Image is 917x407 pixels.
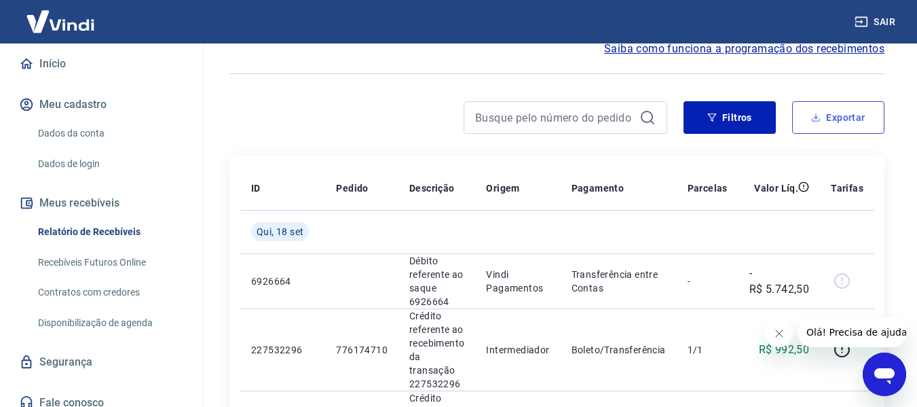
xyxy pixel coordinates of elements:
[852,10,901,35] button: Sair
[831,181,863,195] p: Tarifas
[409,181,455,195] p: Descrição
[486,181,519,195] p: Origem
[251,181,261,195] p: ID
[409,254,464,308] p: Débito referente ao saque 6926664
[759,342,810,358] p: R$ 992,50
[863,353,906,396] iframe: Botão para abrir a janela de mensagens
[688,275,728,288] p: -
[33,120,187,147] a: Dados da conta
[33,218,187,246] a: Relatório de Recebíveis
[16,347,187,377] a: Segurança
[16,90,187,120] button: Meu cadastro
[792,101,884,134] button: Exportar
[475,107,634,128] input: Busque pelo número do pedido
[33,309,187,337] a: Disponibilização de agenda
[16,49,187,79] a: Início
[754,181,798,195] p: Valor Líq.
[604,41,884,57] a: Saiba como funciona a programação dos recebimentos
[684,101,776,134] button: Filtros
[8,10,114,20] span: Olá! Precisa de ajuda?
[688,343,728,357] p: 1/1
[572,343,666,357] p: Boleto/Transferência
[33,279,187,306] a: Contratos com credores
[251,343,314,357] p: 227532296
[572,268,666,295] p: Transferência entre Contas
[251,275,314,288] p: 6926664
[33,249,187,277] a: Recebíveis Futuros Online
[749,265,809,298] p: -R$ 5.742,50
[16,1,105,42] img: Vindi
[336,343,388,357] p: 776174710
[798,317,906,347] iframe: Mensagem da empresa
[572,181,624,195] p: Pagamento
[33,150,187,178] a: Dados de login
[16,188,187,218] button: Meus recebíveis
[486,268,549,295] p: Vindi Pagamentos
[257,225,303,238] span: Qui, 18 set
[409,309,464,391] p: Crédito referente ao recebimento da transação 227532296
[336,181,368,195] p: Pedido
[486,343,549,357] p: Intermediador
[688,181,728,195] p: Parcelas
[766,320,793,347] iframe: Fechar mensagem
